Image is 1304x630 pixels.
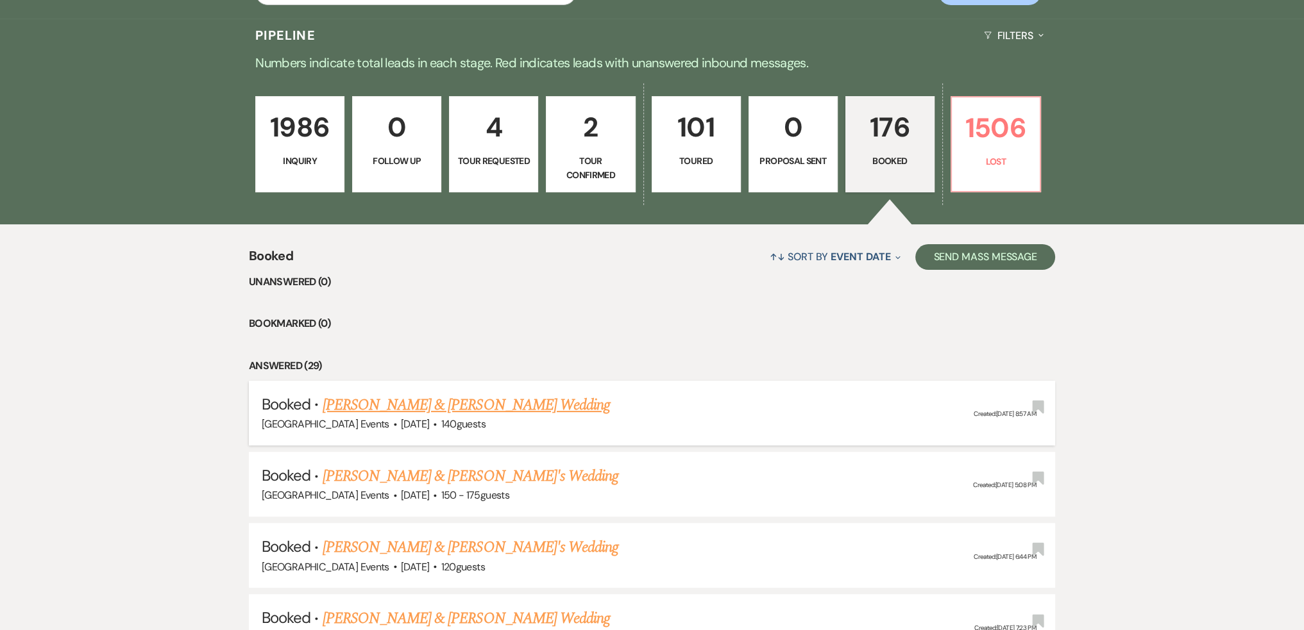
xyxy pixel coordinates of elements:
span: [DATE] [401,560,429,574]
span: 140 guests [441,417,486,431]
span: Event Date [831,250,890,263]
span: [GEOGRAPHIC_DATA] Events [262,488,389,502]
h3: Pipeline [255,26,316,44]
button: Sort By Event Date [765,240,906,274]
button: Filters [979,19,1049,53]
span: Booked [262,536,310,556]
span: Created: [DATE] 6:44 PM [974,552,1036,561]
a: 4Tour Requested [449,96,538,192]
li: Bookmarked (0) [249,315,1055,332]
p: Booked [854,154,926,168]
p: 1506 [960,106,1032,149]
p: Inquiry [264,154,336,168]
a: [PERSON_NAME] & [PERSON_NAME] Wedding [323,394,610,417]
a: 176Booked [845,96,935,192]
p: 176 [854,106,926,149]
span: [GEOGRAPHIC_DATA] Events [262,417,389,431]
span: [GEOGRAPHIC_DATA] Events [262,560,389,574]
a: 1506Lost [951,96,1041,192]
p: Lost [960,154,1032,169]
a: 1986Inquiry [255,96,344,192]
span: Booked [262,465,310,485]
a: [PERSON_NAME] & [PERSON_NAME] Wedding [323,607,610,630]
span: Created: [DATE] 5:08 PM [973,481,1036,490]
a: [PERSON_NAME] & [PERSON_NAME]'s Wedding [323,536,619,559]
span: [DATE] [401,488,429,502]
span: Booked [249,246,293,274]
span: [DATE] [401,417,429,431]
span: Booked [262,608,310,627]
p: Tour Requested [457,154,530,168]
a: 0Follow Up [352,96,441,192]
p: 0 [757,106,829,149]
p: Numbers indicate total leads in each stage. Red indicates leads with unanswered inbound messages. [191,53,1114,73]
li: Unanswered (0) [249,274,1055,290]
a: 0Proposal Sent [749,96,838,192]
p: Proposal Sent [757,154,829,168]
li: Answered (29) [249,358,1055,374]
p: Toured [660,154,732,168]
p: 4 [457,106,530,149]
span: 150 - 175 guests [441,488,509,502]
p: 0 [360,106,433,149]
p: Follow Up [360,154,433,168]
p: Tour Confirmed [554,154,627,183]
span: Created: [DATE] 8:57 AM [974,410,1036,418]
p: 101 [660,106,732,149]
a: [PERSON_NAME] & [PERSON_NAME]'s Wedding [323,465,619,488]
span: 120 guests [441,560,485,574]
span: ↑↓ [770,250,785,263]
p: 1986 [264,106,336,149]
button: Send Mass Message [915,244,1055,270]
a: 2Tour Confirmed [546,96,635,192]
span: Booked [262,394,310,414]
a: 101Toured [652,96,741,192]
p: 2 [554,106,627,149]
